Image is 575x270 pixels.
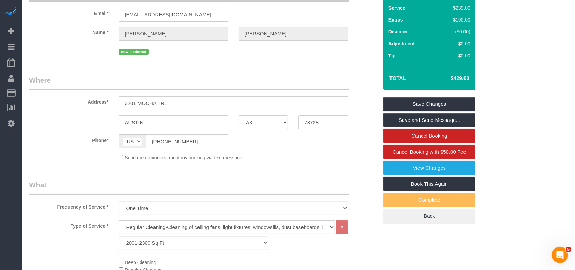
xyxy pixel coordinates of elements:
[383,129,475,143] a: Cancel Booking
[383,97,475,111] a: Save Changes
[388,16,403,23] label: Extras
[124,155,242,160] span: Send me reminders about my booking via text message
[439,4,470,11] div: $239.00
[24,8,114,17] label: Email*
[119,49,148,55] span: new customer
[119,27,228,41] input: First Name*
[439,16,470,23] div: $190.00
[124,260,156,265] span: Deep Cleaning
[552,247,568,263] iframe: Intercom live chat
[383,145,475,159] a: Cancel Booking with $50.00 Fee
[388,52,396,59] label: Tip
[383,209,475,223] a: Back
[24,201,114,210] label: Frequency of Service *
[430,75,469,81] h4: $429.00
[146,134,228,148] input: Phone*
[24,27,114,36] label: Name *
[388,40,415,47] label: Adjustment
[566,247,571,252] span: 5
[393,149,466,155] span: Cancel Booking with $50.00 Fee
[383,177,475,191] a: Book This Again
[439,52,470,59] div: $0.00
[383,113,475,127] a: Save and Send Message...
[388,4,406,11] label: Service
[298,115,348,129] input: Zip Code*
[29,75,349,90] legend: Where
[383,161,475,175] a: View Changes
[439,28,470,35] div: ($0.00)
[24,220,114,229] label: Type of Service *
[388,28,409,35] label: Discount
[119,8,228,22] input: Email*
[4,7,18,16] img: Automaid Logo
[439,40,470,47] div: $0.00
[29,180,349,195] legend: What
[119,115,228,129] input: City*
[239,27,348,41] input: Last Name*
[389,75,406,81] strong: Total
[24,96,114,105] label: Address*
[24,134,114,144] label: Phone*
